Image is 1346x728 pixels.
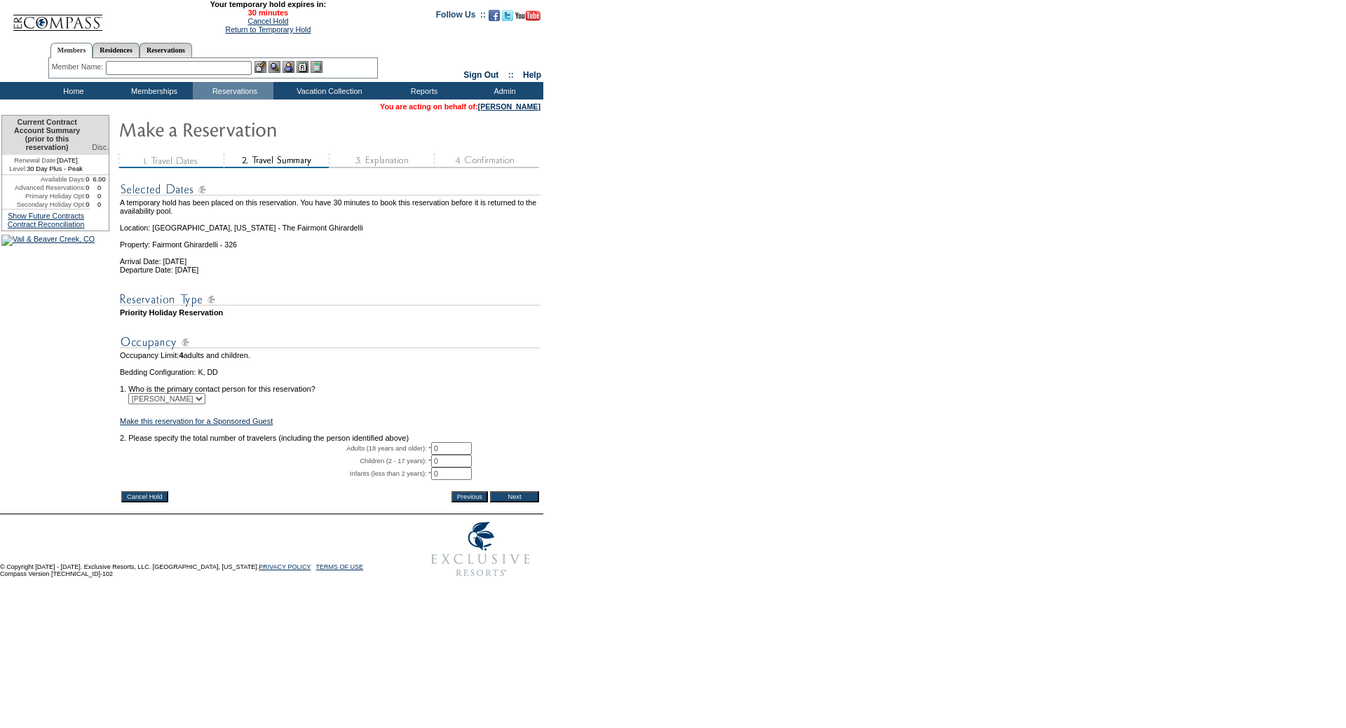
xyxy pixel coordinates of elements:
img: Become our fan on Facebook [489,10,500,21]
img: step1_state3.gif [118,153,224,168]
td: Arrival Date: [DATE] [120,249,541,266]
span: You are acting on behalf of: [380,102,541,111]
td: [DATE] [2,155,90,165]
img: step4_state1.gif [434,153,539,168]
img: View [268,61,280,73]
img: b_calculator.gif [311,61,322,73]
td: 0 [86,175,90,184]
a: Become our fan on Facebook [489,14,500,22]
td: Vacation Collection [273,82,382,99]
td: 0 [90,200,109,209]
td: 0 [90,184,109,192]
td: 0 [86,200,90,209]
input: Next [490,491,539,502]
img: subTtlResType.gif [120,291,541,308]
a: Follow us on Twitter [502,14,513,22]
td: Infants (less than 2 years): * [120,467,431,480]
td: 0 [90,192,109,200]
td: Reports [382,82,463,99]
td: 30 Day Plus - Peak [2,165,90,175]
a: Residences [93,43,140,57]
td: 6.00 [90,175,109,184]
span: Level: [9,165,27,173]
img: Vail & Beaver Creek, CO [1,235,95,246]
td: Home [32,82,112,99]
td: 0 [86,184,90,192]
td: 2. Please specify the total number of travelers (including the person identified above) [120,434,541,442]
input: Cancel Hold [121,491,168,502]
img: Exclusive Resorts [418,514,543,584]
td: Property: Fairmont Ghirardelli - 326 [120,232,541,249]
img: Reservations [297,61,308,73]
img: Compass Home [12,3,103,32]
img: Follow us on Twitter [502,10,513,21]
td: Departure Date: [DATE] [120,266,541,274]
a: Cancel Hold [247,17,288,25]
td: A temporary hold has been placed on this reservation. You have 30 minutes to book this reservatio... [120,198,541,215]
a: [PERSON_NAME] [478,102,541,111]
td: 1. Who is the primary contact person for this reservation? [120,376,541,393]
a: Make this reservation for a Sponsored Guest [120,417,273,425]
td: Primary Holiday Opt: [2,192,86,200]
img: b_edit.gif [254,61,266,73]
a: Reservations [140,43,192,57]
td: Bedding Configuration: K, DD [120,368,541,376]
img: Make Reservation [118,115,399,143]
img: Impersonate [283,61,294,73]
td: Reservations [193,82,273,99]
td: Available Days: [2,175,86,184]
td: Follow Us :: [436,8,486,25]
a: Return to Temporary Hold [226,25,311,34]
a: TERMS OF USE [316,563,364,570]
td: Secondary Holiday Opt: [2,200,86,209]
img: subTtlOccupancy.gif [120,334,541,351]
span: 4 [179,351,183,359]
span: Disc. [92,143,109,151]
td: Location: [GEOGRAPHIC_DATA], [US_STATE] - The Fairmont Ghirardelli [120,215,541,232]
div: Member Name: [52,61,106,73]
td: Advanced Reservations: [2,184,86,192]
td: Admin [463,82,543,99]
span: Renewal Date: [14,156,57,165]
img: subTtlSelectedDates.gif [120,181,541,198]
img: step2_state2.gif [224,153,329,168]
img: Subscribe to our YouTube Channel [515,11,541,21]
td: Memberships [112,82,193,99]
a: Contract Reconciliation [8,220,85,228]
td: Occupancy Limit: adults and children. [120,351,541,359]
a: Subscribe to our YouTube Channel [515,14,541,22]
td: 0 [86,192,90,200]
a: Help [523,70,541,80]
a: PRIVACY POLICY [259,563,311,570]
td: Priority Holiday Reservation [120,308,541,317]
a: Members [50,43,93,58]
td: Current Contract Account Summary (prior to this reservation) [2,116,90,155]
td: Children (2 - 17 years): * [120,455,431,467]
span: 30 minutes [110,8,426,17]
a: Sign Out [463,70,498,80]
span: :: [508,70,514,80]
td: Adults (18 years and older): * [120,442,431,455]
input: Previous [451,491,488,502]
img: step3_state1.gif [329,153,434,168]
a: Show Future Contracts [8,212,84,220]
